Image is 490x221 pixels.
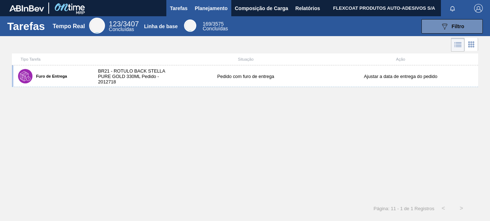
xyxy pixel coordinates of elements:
div: Ajustar a data de entrega do pedido [323,74,478,79]
button: < [434,199,452,217]
div: Linha de base [144,23,178,29]
div: Situação [168,57,323,61]
div: Real Time [89,18,105,34]
button: > [452,199,471,217]
img: TNhmsLtSVTkK8tSr43FrP2fwEKptu5GPRR3wAAAABJRU5ErkJggg== [9,5,44,12]
div: Base Line [184,19,196,32]
div: Base Line [203,22,228,31]
font: 3407 [123,20,139,28]
span: 1 - 1 de 1 Registros [393,206,434,211]
button: Notificações [441,3,464,13]
button: Filtro [421,19,483,34]
h1: Tarefas [7,22,45,30]
img: Logout [474,4,483,13]
div: Pedido com furo de entrega [168,74,323,79]
div: Visão em Lista [451,38,465,52]
span: Tarefas [170,4,188,13]
span: / [109,20,139,28]
div: Visão em Cards [465,38,478,52]
span: Relatórios [296,4,320,13]
span: Concluídas [203,26,228,31]
span: Concluídas [109,26,134,32]
span: Página: 1 [373,206,393,211]
span: 123 [109,20,121,28]
span: Filtro [452,23,464,29]
div: Real Time [109,21,139,32]
div: BR21 - ROTULO BACK STELLA PURE GOLD 330ML Pedido - 2012718 [91,68,169,84]
span: Composição de Carga [235,4,288,13]
div: Tempo Real [53,23,85,30]
label: Furo de Entrega [32,74,67,78]
span: Planejamento [195,4,228,13]
font: 3575 [213,21,224,27]
span: / [203,21,224,27]
div: Ação [323,57,478,61]
div: Tipo Tarefa [13,57,91,61]
span: 169 [203,21,211,27]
